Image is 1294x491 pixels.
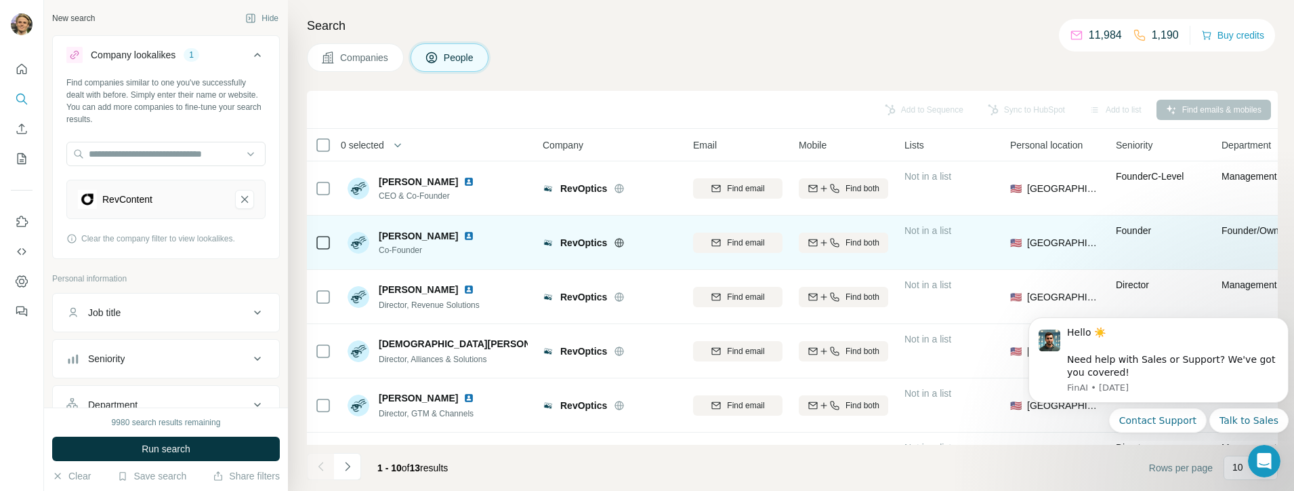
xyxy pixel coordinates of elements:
[142,442,190,456] span: Run search
[560,236,607,250] span: RevOptics
[348,395,369,416] img: Avatar
[543,237,554,248] img: Logo of RevOptics
[904,225,951,236] span: Not in a list
[560,399,607,412] span: RevOptics
[846,399,879,412] span: Find both
[727,237,764,249] span: Find email
[11,146,33,171] button: My lists
[88,306,121,319] div: Job title
[693,178,782,199] button: Find email
[91,48,175,62] div: Company lookalikes
[1201,26,1264,45] button: Buy credits
[1116,225,1151,236] span: Founder
[402,463,410,473] span: of
[348,286,369,308] img: Avatar
[340,51,390,64] span: Companies
[307,16,1278,35] h4: Search
[1027,236,1100,250] span: [GEOGRAPHIC_DATA]
[1232,460,1243,474] p: 10
[1222,138,1271,152] span: Department
[1023,305,1294,441] iframe: Intercom notifications message
[463,231,474,241] img: LinkedIn logo
[1027,182,1100,195] span: [GEOGRAPHIC_DATA]
[904,171,951,182] span: Not in a list
[341,138,384,152] span: 0 selected
[444,51,475,64] span: People
[463,176,474,187] img: LinkedIn logo
[543,292,554,302] img: Logo of RevOptics
[11,14,33,35] img: Avatar
[1010,182,1022,195] span: 🇺🇸
[11,210,33,234] button: Use Surfe on LinkedIn
[1152,27,1179,43] p: 1,190
[377,463,402,473] span: 1 - 10
[560,345,607,358] span: RevOptics
[348,340,369,362] img: Avatar
[1222,279,1277,290] span: Management
[11,87,33,111] button: Search
[904,279,951,290] span: Not in a list
[1010,345,1022,358] span: 🇺🇸
[846,237,879,249] span: Find both
[1027,290,1100,304] span: [GEOGRAPHIC_DATA]
[11,117,33,141] button: Enrich CSV
[52,469,91,483] button: Clear
[727,345,764,357] span: Find email
[1010,290,1022,304] span: 🇺🇸
[799,138,827,152] span: Mobile
[799,395,888,416] button: Find both
[11,269,33,294] button: Dashboard
[693,287,782,307] button: Find email
[112,416,221,429] div: 9980 search results remaining
[463,284,474,295] img: LinkedIn logo
[904,388,951,399] span: Not in a list
[1149,461,1213,475] span: Rows per page
[78,190,97,209] img: RevContent-logo
[52,437,280,461] button: Run search
[1222,225,1287,236] span: Founder/Owner
[88,398,138,412] div: Department
[543,400,554,411] img: Logo of RevOptics
[379,337,567,351] span: [DEMOGRAPHIC_DATA][PERSON_NAME]
[1116,442,1149,453] span: Director
[88,352,125,366] div: Seniority
[213,469,280,483] button: Share filters
[1116,279,1149,290] span: Director
[379,175,458,189] span: [PERSON_NAME]
[379,190,480,202] span: CEO & Co-Founder
[11,239,33,264] button: Use Surfe API
[543,346,554,357] img: Logo of RevOptics
[904,138,924,152] span: Lists
[235,190,254,209] button: RevContent-remove-button
[904,442,951,453] span: Not in a list
[1248,445,1280,477] iframe: Intercom live chat
[53,342,279,375] button: Seniority
[379,244,480,256] span: Co-Founder
[348,232,369,254] img: Avatar
[727,399,764,412] span: Find email
[560,182,607,195] span: RevOptics
[1010,138,1083,152] span: Personal location
[66,77,266,125] div: Find companies similar to one you've successfully dealt with before. Simply enter their name or w...
[1222,442,1277,453] span: Management
[377,463,448,473] span: results
[543,138,583,152] span: Company
[81,233,235,245] span: Clear the company filter to view lookalikes.
[117,469,186,483] button: Save search
[379,355,486,364] span: Director, Alliances & Solutions
[410,463,421,473] span: 13
[379,409,474,418] span: Director, GTM & Channels
[1116,171,1184,182] span: Founder C-Level
[236,8,288,28] button: Hide
[693,395,782,416] button: Find email
[53,389,279,421] button: Department
[379,300,480,310] span: Director, Revenue Solutions
[846,345,879,357] span: Find both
